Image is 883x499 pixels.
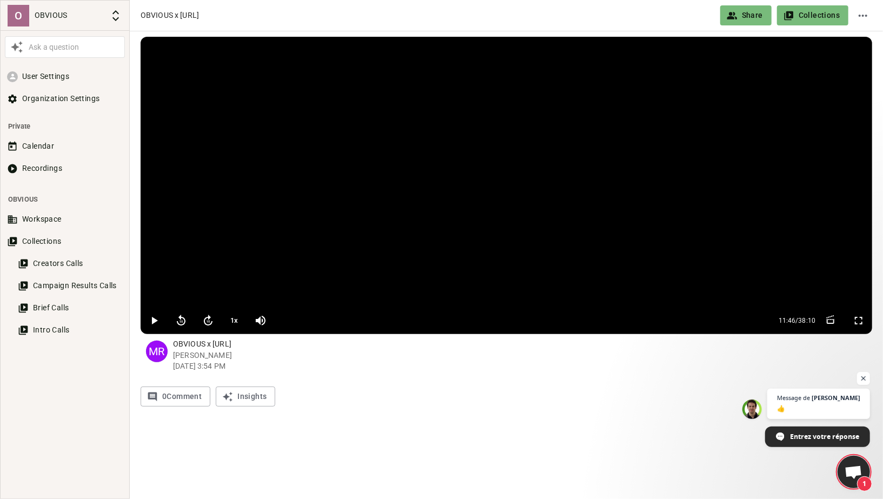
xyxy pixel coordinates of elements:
div: OBVIOUS x [URL] [141,10,715,21]
button: Brief Calls [16,298,125,318]
button: Workspace [5,209,125,229]
span: [PERSON_NAME] [812,395,860,401]
p: OBVIOUS x [URL] [173,338,872,350]
button: 0Comment [141,387,210,407]
div: Ask a question [26,42,122,53]
li: OBVIOUS [5,189,125,209]
div: O [8,5,29,26]
button: Organization Settings [5,89,125,109]
p: OBVIOUS [35,10,105,21]
li: Private [5,116,125,136]
button: Collections [5,231,125,251]
span: 1 [857,476,872,491]
span: Entrez votre réponse [790,427,859,446]
button: Campaign Results Calls [16,276,125,296]
button: 1x [224,310,244,331]
button: Share video [720,5,772,25]
button: Recordings [5,158,125,178]
div: Ouvrir le chat [838,456,870,488]
p: [PERSON_NAME] [DATE] 3:54 PM [173,350,872,371]
span: Message de [777,395,810,401]
button: Edit name [854,5,872,25]
button: Intro Calls [16,320,125,340]
button: Share video [777,5,848,25]
button: Calendar [5,136,125,156]
button: Awesile Icon [8,38,26,56]
button: User Settings [5,66,125,87]
button: Creators Calls [16,254,125,274]
span: 11:46 / 38:10 [779,316,815,325]
div: MR [146,341,168,362]
span: 👍 [777,403,860,414]
button: Insights [216,387,275,407]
